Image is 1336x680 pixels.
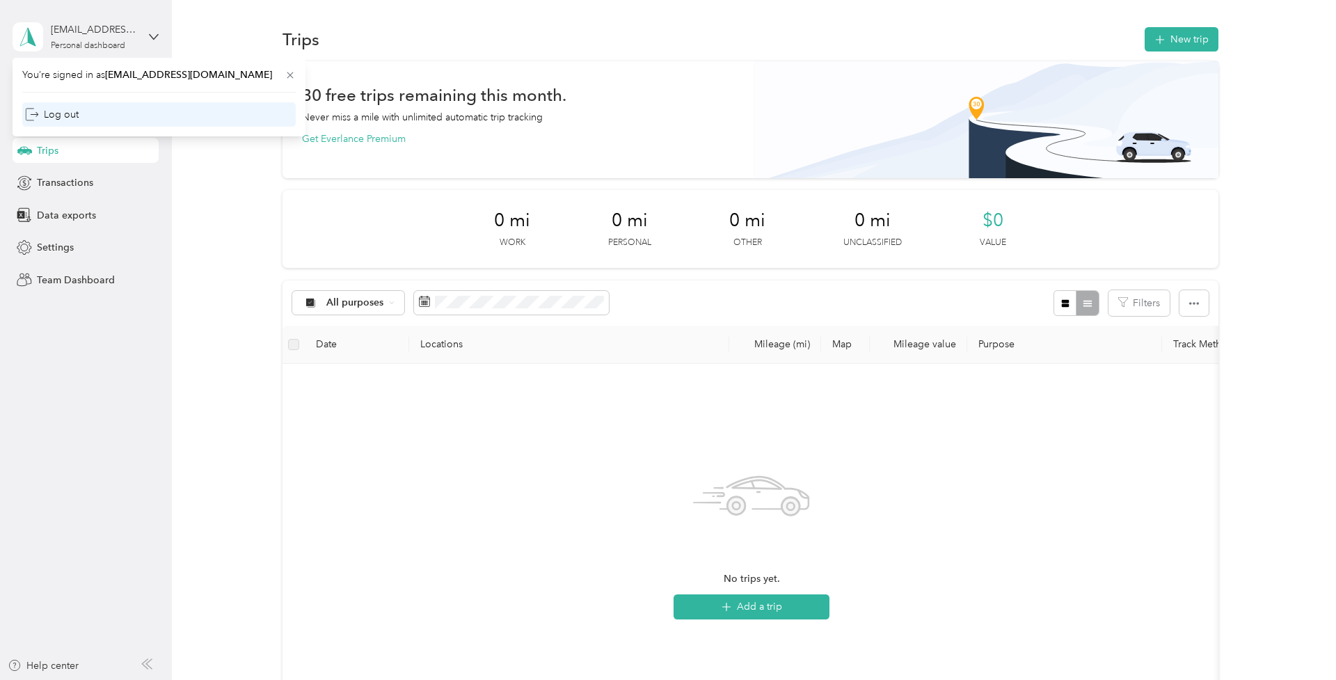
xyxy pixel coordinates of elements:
button: New trip [1145,27,1218,52]
span: [EMAIL_ADDRESS][DOMAIN_NAME] [105,69,272,81]
span: You’re signed in as [22,68,296,82]
span: Team Dashboard [37,273,115,287]
p: Unclassified [843,237,902,249]
span: Transactions [37,175,93,190]
th: Locations [409,326,729,364]
th: Purpose [967,326,1162,364]
span: 0 mi [729,209,765,232]
span: Trips [37,143,58,158]
span: All purposes [326,298,384,308]
p: Value [980,237,1006,249]
th: Track Method [1162,326,1259,364]
span: No trips yet. [724,571,780,587]
p: Personal [608,237,651,249]
div: Personal dashboard [51,42,125,50]
button: Get Everlance Premium [302,132,406,146]
span: 0 mi [494,209,530,232]
th: Mileage value [870,326,967,364]
p: Never miss a mile with unlimited automatic trip tracking [302,110,543,125]
div: Log out [25,107,79,122]
button: Filters [1108,290,1170,316]
div: [EMAIL_ADDRESS][DOMAIN_NAME] [51,22,138,37]
p: Other [733,237,762,249]
span: Settings [37,240,74,255]
th: Mileage (mi) [729,326,821,364]
span: $0 [983,209,1003,232]
span: 0 mi [854,209,891,232]
span: Data exports [37,208,96,223]
h1: Trips [283,32,319,47]
img: Banner [753,61,1218,178]
h1: 30 free trips remaining this month. [302,88,566,102]
p: Work [500,237,525,249]
button: Add a trip [674,594,829,619]
th: Map [821,326,870,364]
button: Help center [8,658,79,673]
iframe: Everlance-gr Chat Button Frame [1258,602,1336,680]
span: 0 mi [612,209,648,232]
th: Date [305,326,409,364]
